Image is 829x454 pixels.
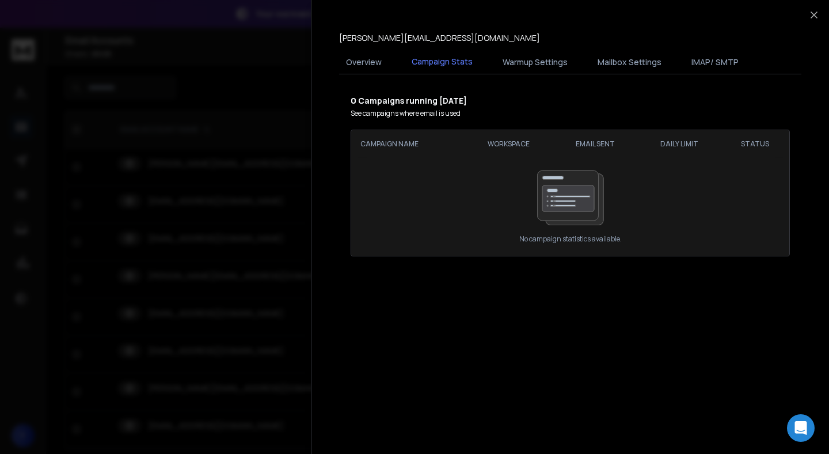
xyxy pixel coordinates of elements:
[591,50,668,75] button: Mailbox Settings
[638,130,721,158] th: DAILY LIMIT
[685,50,746,75] button: IMAP/ SMTP
[464,130,553,158] th: Workspace
[351,95,358,106] b: 0
[351,109,790,118] p: See campaigns where email is used
[339,50,389,75] button: Overview
[339,32,540,44] p: [PERSON_NAME][EMAIL_ADDRESS][DOMAIN_NAME]
[496,50,575,75] button: Warmup Settings
[721,130,789,158] th: STATUS
[519,234,622,244] p: No campaign statistics available.
[553,130,637,158] th: EMAIL SENT
[787,414,815,442] div: Open Intercom Messenger
[405,49,480,75] button: Campaign Stats
[351,130,464,158] th: CAMPAIGN NAME
[351,95,790,107] p: Campaigns running [DATE]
